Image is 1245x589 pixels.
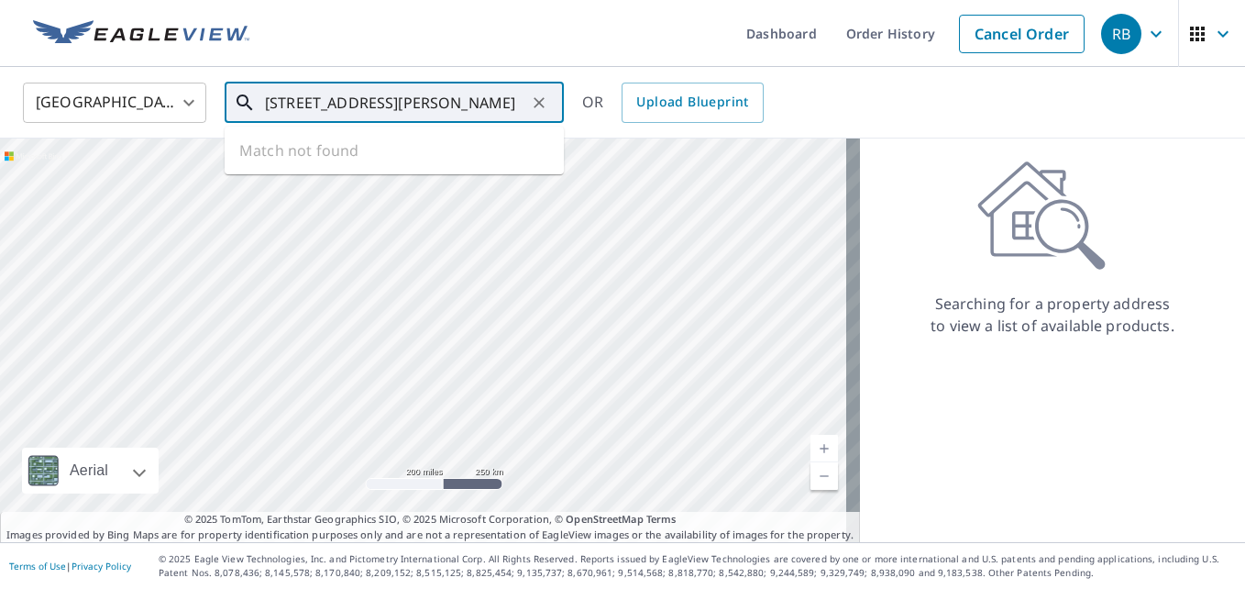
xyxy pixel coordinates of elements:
a: Cancel Order [959,15,1085,53]
a: Current Level 5, Zoom In [810,435,838,462]
button: Clear [526,90,552,116]
div: OR [582,83,764,123]
a: Terms [646,512,677,526]
a: Privacy Policy [72,560,131,572]
a: OpenStreetMap [566,512,643,526]
a: Terms of Use [9,560,66,572]
img: EV Logo [33,20,249,48]
a: Upload Blueprint [622,83,763,123]
a: Current Level 5, Zoom Out [810,462,838,490]
span: Upload Blueprint [636,91,748,114]
input: Search by address or latitude-longitude [265,77,526,128]
p: © 2025 Eagle View Technologies, Inc. and Pictometry International Corp. All Rights Reserved. Repo... [159,552,1236,580]
p: Searching for a property address to view a list of available products. [930,293,1175,337]
div: RB [1101,14,1141,54]
span: © 2025 TomTom, Earthstar Geographics SIO, © 2025 Microsoft Corporation, © [184,512,677,528]
p: | [9,561,131,572]
div: Aerial [22,448,159,494]
div: Aerial [64,448,114,494]
div: [GEOGRAPHIC_DATA] [23,77,206,128]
